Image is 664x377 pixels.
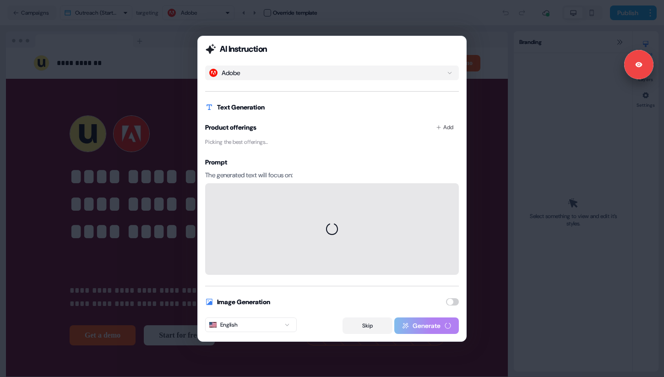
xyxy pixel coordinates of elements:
[205,158,459,167] h3: Prompt
[343,317,392,334] button: Skip
[205,137,268,147] span: Picking the best offerings...
[205,123,256,132] h2: Product offerings
[217,103,265,112] h2: Text Generation
[430,119,459,136] button: Add
[222,68,240,77] div: Adobe
[205,170,459,180] p: The generated text will focus on:
[209,322,217,328] img: The English flag
[217,297,270,306] h2: Image Generation
[220,44,267,55] h2: AI Instruction
[209,320,238,329] div: English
